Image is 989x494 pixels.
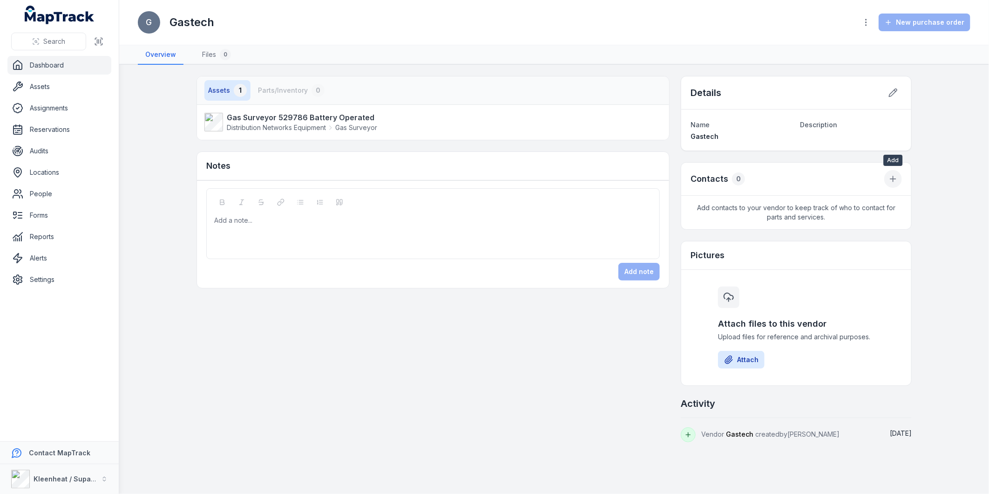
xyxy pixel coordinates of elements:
[43,37,65,46] span: Search
[883,155,902,166] span: Add
[206,159,230,172] h3: Notes
[7,249,111,268] a: Alerts
[691,132,718,140] span: Gastech
[220,49,231,60] div: 0
[681,397,715,410] h2: Activity
[7,120,111,139] a: Reservations
[138,45,183,65] a: Overview
[890,429,912,437] span: [DATE]
[691,249,725,262] h3: Pictures
[726,430,753,438] span: Gastech
[800,121,837,129] span: Description
[7,163,111,182] a: Locations
[7,185,111,203] a: People
[146,16,152,29] span: G
[691,86,721,99] h2: Details
[7,227,111,246] a: Reports
[7,77,111,96] a: Assets
[718,332,874,342] span: Upload files for reference and archival purposes.
[204,80,251,101] button: Assets1
[681,196,911,229] span: Add contacts to your vendor to keep track of who to contact for parts and services.
[7,99,111,117] a: Assignments
[25,6,95,24] a: MapTrack
[169,15,214,30] h1: Gastech
[701,430,840,438] span: Vendor created by [PERSON_NAME]
[718,351,765,369] button: Attach
[7,270,111,289] a: Settings
[691,121,710,129] span: Name
[7,56,111,75] a: Dashboard
[732,172,745,185] div: 0
[29,449,90,457] strong: Contact MapTrack
[718,317,874,330] h3: Attach files to this vendor
[195,45,238,65] a: Files0
[227,112,377,123] strong: Gas Surveyor 529786 Battery Operated
[890,429,912,437] time: 09/09/2025, 8:43:24 pm
[7,142,111,160] a: Audits
[7,206,111,225] a: Forms
[204,112,662,132] a: Gas Surveyor 529786 Battery OperatedDistribution Networks EquipmentGas Surveyor
[691,172,728,185] h3: Contacts
[34,475,103,483] strong: Kleenheat / Supagas
[234,84,247,97] div: 1
[335,123,377,132] span: Gas Surveyor
[11,33,86,50] button: Search
[227,123,326,132] span: Distribution Networks Equipment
